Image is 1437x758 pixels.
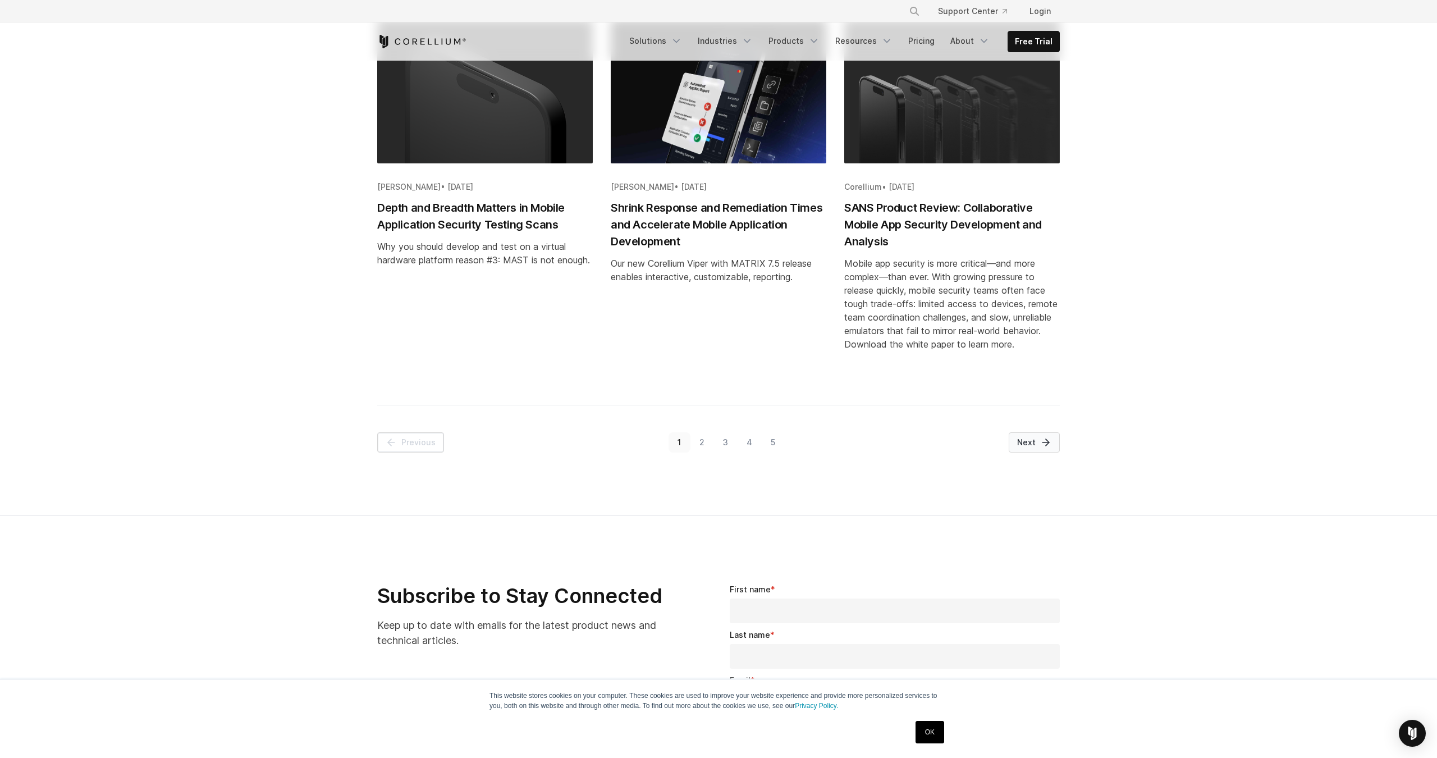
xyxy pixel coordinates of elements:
span: Email [730,675,750,685]
a: Go to Page 1 [669,432,690,453]
h2: Subscribe to Stay Connected [377,583,665,609]
div: Navigation Menu [895,1,1060,21]
span: [DATE] [447,182,473,191]
p: Keep up to date with emails for the latest product news and technical articles. [377,618,665,648]
a: Solutions [623,31,689,51]
span: [PERSON_NAME] [611,182,674,191]
span: [DATE] [889,182,914,191]
a: About [944,31,996,51]
div: • [611,181,826,193]
a: Login [1020,1,1060,21]
div: • [844,181,1060,193]
div: Navigation Menu [623,31,1060,52]
span: [PERSON_NAME] [377,182,441,191]
span: Last name [730,630,770,640]
h2: Depth and Breadth Matters in Mobile Application Security Testing Scans [377,199,593,233]
h2: SANS Product Review: Collaborative Mobile App Security Development and Analysis [844,199,1060,250]
a: Resources [829,31,899,51]
a: Privacy Policy. [795,702,838,710]
a: OK [916,721,944,743]
nav: Pagination [377,432,1060,453]
a: Blog post summary: SANS Product Review: Collaborative Mobile App Security Development and Analysis [844,20,1060,387]
p: This website stores cookies on your computer. These cookies are used to improve your website expe... [489,691,948,711]
div: • [377,181,593,193]
a: Go to Page 5 [761,432,784,453]
a: Products [762,31,826,51]
img: SANS Product Review: Collaborative Mobile App Security Development and Analysis [844,20,1060,163]
img: Depth and Breadth Matters in Mobile Application Security Testing Scans [377,20,593,163]
a: Blog post summary: Shrink Response and Remediation Times and Accelerate Mobile Application Develo... [611,20,826,387]
div: Why you should develop and test on a virtual hardware platform reason #3: MAST is not enough. [377,240,593,267]
span: Corellium [844,182,882,191]
img: Shrink Response and Remediation Times and Accelerate Mobile Application Development [611,20,826,163]
a: Go to Page 4 [737,432,761,453]
a: Free Trial [1008,31,1059,52]
div: Our new Corellium Viper with MATRIX 7.5 release enables interactive, customizable, reporting. [611,257,826,284]
a: Corellium Home [377,35,466,48]
div: Mobile app security is more critical—and more complex—than ever. With growing pressure to release... [844,257,1060,351]
a: Blog post summary: Depth and Breadth Matters in Mobile Application Security Testing Scans [377,20,593,387]
a: Pricing [901,31,941,51]
span: First name [730,585,771,594]
a: Industries [691,31,759,51]
a: Go to Page 3 [714,432,738,453]
span: [DATE] [681,182,707,191]
div: Open Intercom Messenger [1399,720,1426,747]
a: Go to Page 2 [690,432,714,453]
h2: Shrink Response and Remediation Times and Accelerate Mobile Application Development [611,199,826,250]
a: Support Center [929,1,1016,21]
a: Next [1009,432,1060,453]
button: Search [904,1,925,21]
